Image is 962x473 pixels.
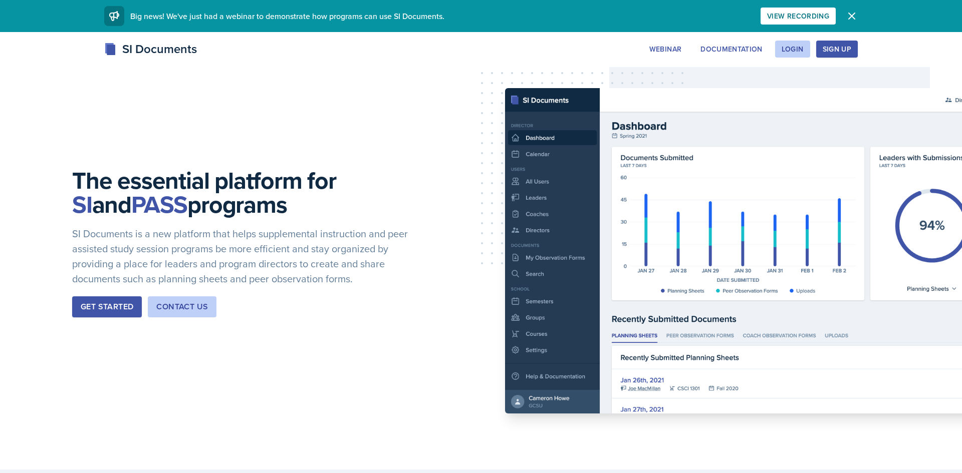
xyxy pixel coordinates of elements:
button: Get Started [72,296,142,317]
div: Get Started [81,301,133,313]
button: Contact Us [148,296,216,317]
button: Webinar [643,41,688,58]
button: Sign Up [816,41,858,58]
div: Documentation [700,45,763,53]
button: Documentation [694,41,769,58]
button: Login [775,41,810,58]
button: View Recording [761,8,836,25]
div: SI Documents [104,40,197,58]
span: Big news! We've just had a webinar to demonstrate how programs can use SI Documents. [130,11,444,22]
div: Webinar [649,45,681,53]
div: View Recording [767,12,829,20]
div: Contact Us [156,301,208,313]
div: Sign Up [823,45,851,53]
div: Login [782,45,804,53]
